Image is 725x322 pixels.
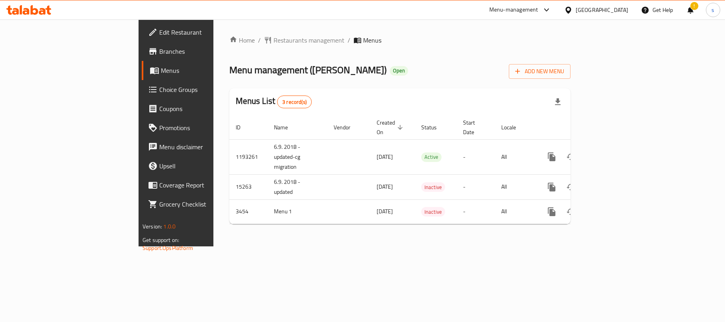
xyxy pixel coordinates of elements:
td: - [457,199,495,224]
div: [GEOGRAPHIC_DATA] [576,6,628,14]
span: Inactive [421,183,445,192]
h2: Menus List [236,95,312,108]
div: Export file [548,92,567,111]
span: Coverage Report [159,180,253,190]
a: Support.OpsPlatform [143,243,193,253]
td: - [457,139,495,174]
li: / [348,35,350,45]
button: more [542,147,561,166]
button: more [542,178,561,197]
span: Branches [159,47,253,56]
span: Menus [363,35,381,45]
span: 3 record(s) [277,98,311,106]
a: Menu disclaimer [142,137,260,156]
a: Menus [142,61,260,80]
span: Coupons [159,104,253,113]
a: Restaurants management [264,35,344,45]
span: Menus [161,66,253,75]
button: more [542,202,561,221]
span: Menu management ( [PERSON_NAME] ) [229,61,387,79]
span: Version: [143,221,162,232]
button: Change Status [561,178,580,197]
span: Inactive [421,207,445,217]
span: [DATE] [377,152,393,162]
span: 1.0.0 [163,221,176,232]
table: enhanced table [229,115,625,224]
span: Locale [501,123,526,132]
a: Upsell [142,156,260,176]
div: Open [390,66,408,76]
div: Total records count [277,96,312,108]
a: Choice Groups [142,80,260,99]
span: Upsell [159,161,253,171]
span: Menu disclaimer [159,142,253,152]
span: Vendor [334,123,361,132]
span: Edit Restaurant [159,27,253,37]
span: Get support on: [143,235,179,245]
span: ID [236,123,251,132]
span: Grocery Checklist [159,199,253,209]
span: [DATE] [377,206,393,217]
button: Change Status [561,147,580,166]
td: 6.9. 2018 - updated-cg migration [268,139,327,174]
a: Branches [142,42,260,61]
span: Add New Menu [515,66,564,76]
button: Change Status [561,202,580,221]
span: Start Date [463,118,485,137]
span: s [711,6,714,14]
button: Add New Menu [509,64,571,79]
td: - [457,174,495,199]
a: Grocery Checklist [142,195,260,214]
a: Coupons [142,99,260,118]
span: Status [421,123,447,132]
div: Inactive [421,182,445,192]
div: Menu-management [489,5,538,15]
a: Coverage Report [142,176,260,195]
td: Menu 1 [268,199,327,224]
td: All [495,174,536,199]
span: Choice Groups [159,85,253,94]
span: Open [390,67,408,74]
span: Promotions [159,123,253,133]
a: Edit Restaurant [142,23,260,42]
th: Actions [536,115,625,140]
span: Restaurants management [274,35,344,45]
span: Name [274,123,298,132]
a: Promotions [142,118,260,137]
td: All [495,199,536,224]
nav: breadcrumb [229,35,571,45]
span: Created On [377,118,405,137]
td: 6.9. 2018 - updated [268,174,327,199]
td: All [495,139,536,174]
span: Active [421,152,442,162]
span: [DATE] [377,181,393,192]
